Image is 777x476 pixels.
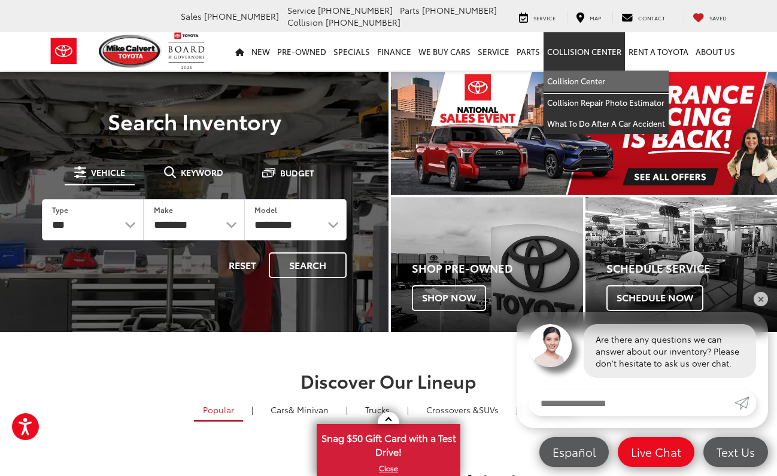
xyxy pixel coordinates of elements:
section: Carousel section with vehicle pictures - may contain disclaimers. [391,72,777,195]
h4: Shop Pre-Owned [412,263,583,274]
div: Toyota [391,197,583,331]
button: Reset [218,252,266,278]
li: | [343,404,351,416]
span: Map [590,14,601,22]
a: SUVs [417,399,508,420]
img: Mike Calvert Toyota [99,35,162,68]
input: Enter your message [529,390,734,416]
div: carousel slide number 1 of 1 [391,72,777,195]
span: Live Chat [625,444,687,459]
button: Search [269,252,347,278]
span: Budget [280,169,314,177]
a: Finance [374,32,415,71]
span: Crossovers & [426,404,479,416]
a: Cars [262,399,338,420]
div: Are there any questions we can answer about our inventory? Please don't hesitate to ask us over c... [584,324,756,378]
span: [PHONE_NUMBER] [422,4,497,16]
li: | [248,404,256,416]
a: Pre-Owned [274,32,330,71]
span: Parts [400,4,420,16]
a: Map [567,11,610,23]
span: Saved [709,14,727,22]
span: Service [287,4,315,16]
span: Keyword [181,168,223,176]
span: Shop Now [412,285,486,310]
span: [PHONE_NUMBER] [204,10,279,22]
img: Agent profile photo [529,324,572,367]
img: Toyota [41,32,86,71]
a: Service [510,11,564,23]
span: Snag $50 Gift Card with a Test Drive! [318,425,459,462]
a: Shop Pre-Owned Shop Now [391,197,583,331]
a: Contact [612,11,674,23]
span: Español [547,444,602,459]
li: | [404,404,412,416]
h2: Discover Our Lineup [47,371,730,390]
a: Collision Center [544,32,625,71]
label: Model [254,205,277,215]
a: My Saved Vehicles [684,11,736,23]
label: Make [154,205,173,215]
span: [PHONE_NUMBER] [326,16,400,28]
a: Live Chat [618,437,694,467]
a: Popular [194,399,243,422]
a: Home [232,32,248,71]
span: Contact [638,14,665,22]
a: Español [539,437,609,467]
a: Trucks [356,399,399,420]
span: & Minivan [289,404,329,416]
span: Sales [181,10,202,22]
a: Collision Repair Photo Estimator: Opens in a new tab [544,92,669,114]
h3: Search Inventory [25,109,363,133]
label: Type [52,205,68,215]
span: Text Us [711,444,761,459]
span: Vehicle [91,168,125,176]
a: Specials [330,32,374,71]
a: Service [474,32,513,71]
a: Parts [513,32,544,71]
img: Clearance Pricing Is Back [391,72,777,195]
span: Schedule Now [606,285,703,310]
a: New [248,32,274,71]
a: About Us [692,32,739,71]
span: Collision [287,16,323,28]
a: Rent a Toyota [625,32,692,71]
a: Submit [734,390,756,416]
span: [PHONE_NUMBER] [318,4,393,16]
a: WE BUY CARS [415,32,474,71]
a: Collision Center [544,71,669,92]
span: Service [533,14,556,22]
li: | [513,404,521,416]
a: What To Do After A Car Accident [544,113,669,134]
a: Text Us [703,437,768,467]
